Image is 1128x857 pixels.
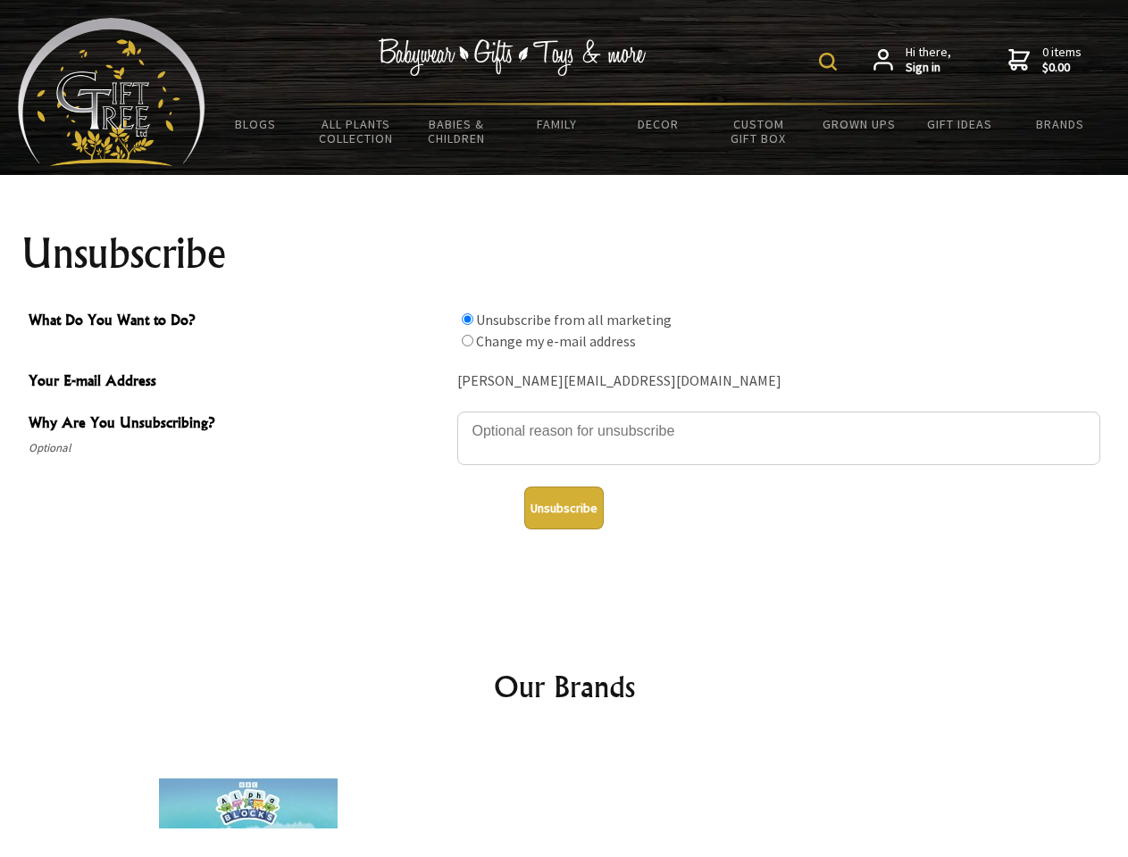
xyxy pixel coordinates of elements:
a: Babies & Children [406,105,507,157]
input: What Do You Want to Do? [462,335,473,346]
label: Change my e-mail address [476,332,636,350]
img: Babyware - Gifts - Toys and more... [18,18,205,166]
input: What Do You Want to Do? [462,313,473,325]
span: Your E-mail Address [29,370,448,395]
a: 0 items$0.00 [1008,45,1082,76]
a: Brands [1010,105,1111,143]
textarea: Why Are You Unsubscribing? [457,412,1100,465]
a: All Plants Collection [306,105,407,157]
a: Gift Ideas [909,105,1010,143]
strong: $0.00 [1042,60,1082,76]
h1: Unsubscribe [21,232,1107,275]
span: Hi there, [906,45,951,76]
span: Optional [29,437,448,459]
button: Unsubscribe [524,487,604,529]
span: Why Are You Unsubscribing? [29,412,448,437]
label: Unsubscribe from all marketing [476,311,672,329]
img: Babywear - Gifts - Toys & more [379,38,647,76]
a: Custom Gift Box [708,105,809,157]
span: 0 items [1042,44,1082,76]
strong: Sign in [906,60,951,76]
div: [PERSON_NAME][EMAIL_ADDRESS][DOMAIN_NAME] [457,368,1100,395]
a: BLOGS [205,105,306,143]
a: Grown Ups [808,105,909,143]
span: What Do You Want to Do? [29,309,448,335]
h2: Our Brands [36,665,1093,708]
img: product search [819,53,837,71]
a: Hi there,Sign in [873,45,951,76]
a: Decor [607,105,708,143]
a: Family [507,105,608,143]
